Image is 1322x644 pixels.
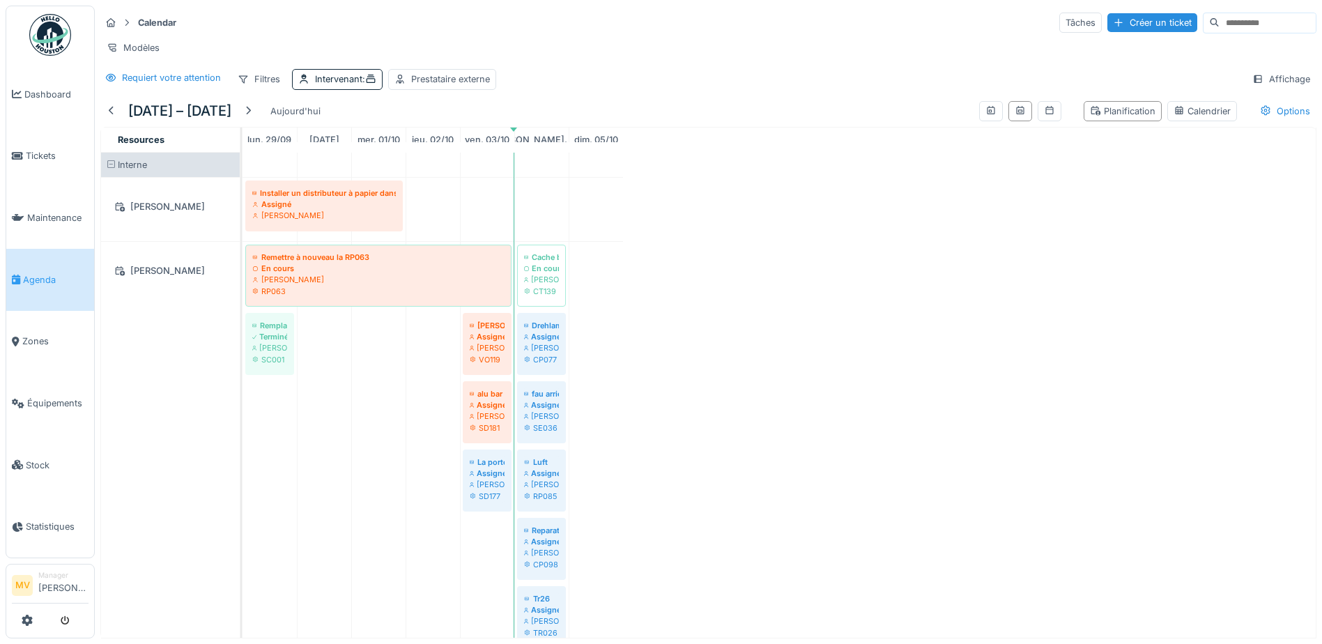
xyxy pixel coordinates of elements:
div: Prestataire externe [411,72,490,86]
div: [PERSON_NAME] [252,274,505,285]
div: Affichage [1246,69,1316,89]
a: Stock [6,434,94,496]
div: Manager [38,570,89,581]
a: Agenda [6,249,94,311]
div: [PERSON_NAME] [470,411,505,422]
div: [PERSON_NAME] [524,342,559,353]
div: RP063 [252,286,505,297]
div: Assigné [470,399,505,411]
a: 3 octobre 2025 [461,130,513,149]
div: En cours [252,263,505,274]
div: Drehlampe [524,320,559,331]
div: Assigné [524,399,559,411]
span: Maintenance [27,211,89,224]
div: Terminé [252,331,287,342]
a: Zones [6,311,94,373]
div: Calendrier [1174,105,1231,118]
div: SE036 [524,422,559,434]
span: Dashboard [24,88,89,101]
div: Options [1254,101,1316,121]
div: Assigné [524,604,559,615]
div: Créer un ticket [1107,13,1197,32]
div: VO119 [470,354,505,365]
div: Requiert votre attention [122,71,221,84]
div: Remplacer les moyeux et freins [252,320,287,331]
div: [PERSON_NAME] [252,342,287,353]
img: Badge_color-CXgf-gQk.svg [29,14,71,56]
span: Zones [22,335,89,348]
div: Assigné [252,199,396,210]
a: Statistiques [6,496,94,558]
div: Remettre à nouveau la RP063 [252,252,505,263]
div: [PERSON_NAME] [109,262,231,279]
div: RP085 [524,491,559,502]
div: Tr26 [524,593,559,604]
div: [PERSON_NAME] [524,615,559,627]
div: [PERSON_NAME] [524,411,559,422]
div: SC001 [252,354,287,365]
a: 30 septembre 2025 [306,130,343,149]
a: 4 octobre 2025 [486,130,597,149]
span: Tickets [26,149,89,162]
li: MV [12,575,33,596]
div: [PERSON_NAME] [470,342,505,353]
span: Interne [118,160,147,170]
h5: [DATE] – [DATE] [128,102,231,119]
div: CP077 [524,354,559,365]
div: Assigné [524,331,559,342]
div: SD181 [470,422,505,434]
div: [PERSON_NAME] [109,198,231,215]
a: Tickets [6,125,94,187]
a: 5 octobre 2025 [571,130,622,149]
a: 1 octobre 2025 [354,130,403,149]
a: MV Manager[PERSON_NAME] [12,570,89,604]
div: [PERSON_NAME] [524,547,559,558]
div: fau arriéré droit [524,388,559,399]
div: Planification [1090,105,1155,118]
div: [PERSON_NAME] entretien dépassé [470,320,505,331]
div: Reparatur [524,525,559,536]
span: Équipements [27,397,89,410]
a: 2 octobre 2025 [408,130,457,149]
div: SD177 [470,491,505,502]
span: Agenda [23,273,89,286]
div: [PERSON_NAME] [524,479,559,490]
div: Assigné [524,468,559,479]
a: Maintenance [6,187,94,249]
a: 29 septembre 2025 [244,130,295,149]
div: Installer un distributeur à papier dans le container du hall A (container du bas) [252,187,396,199]
span: Statistiques [26,520,89,533]
div: [PERSON_NAME] [524,274,559,285]
div: Cache boîte hayon (cote droit) [524,252,559,263]
div: La porte ce ouvre pas [470,457,505,468]
div: [PERSON_NAME] [470,479,505,490]
div: Modèles [100,38,166,58]
div: En cours [524,263,559,274]
li: [PERSON_NAME] [38,570,89,600]
div: CP098 [524,559,559,570]
span: Resources [118,135,164,145]
div: CT139 [524,286,559,297]
div: Intervenant [315,72,376,86]
a: Dashboard [6,63,94,125]
div: Filtres [231,69,286,89]
div: TR026 [524,627,559,638]
div: Assigné [470,331,505,342]
div: Tâches [1059,13,1102,33]
div: Assigné [524,536,559,547]
a: Équipements [6,372,94,434]
strong: Calendar [132,16,182,29]
div: [PERSON_NAME] [252,210,396,221]
span: Stock [26,459,89,472]
div: Assigné [470,468,505,479]
span: : [362,74,376,84]
div: alu bar holder needs repair [470,388,505,399]
div: Aujourd'hui [265,102,326,121]
div: Luft [524,457,559,468]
